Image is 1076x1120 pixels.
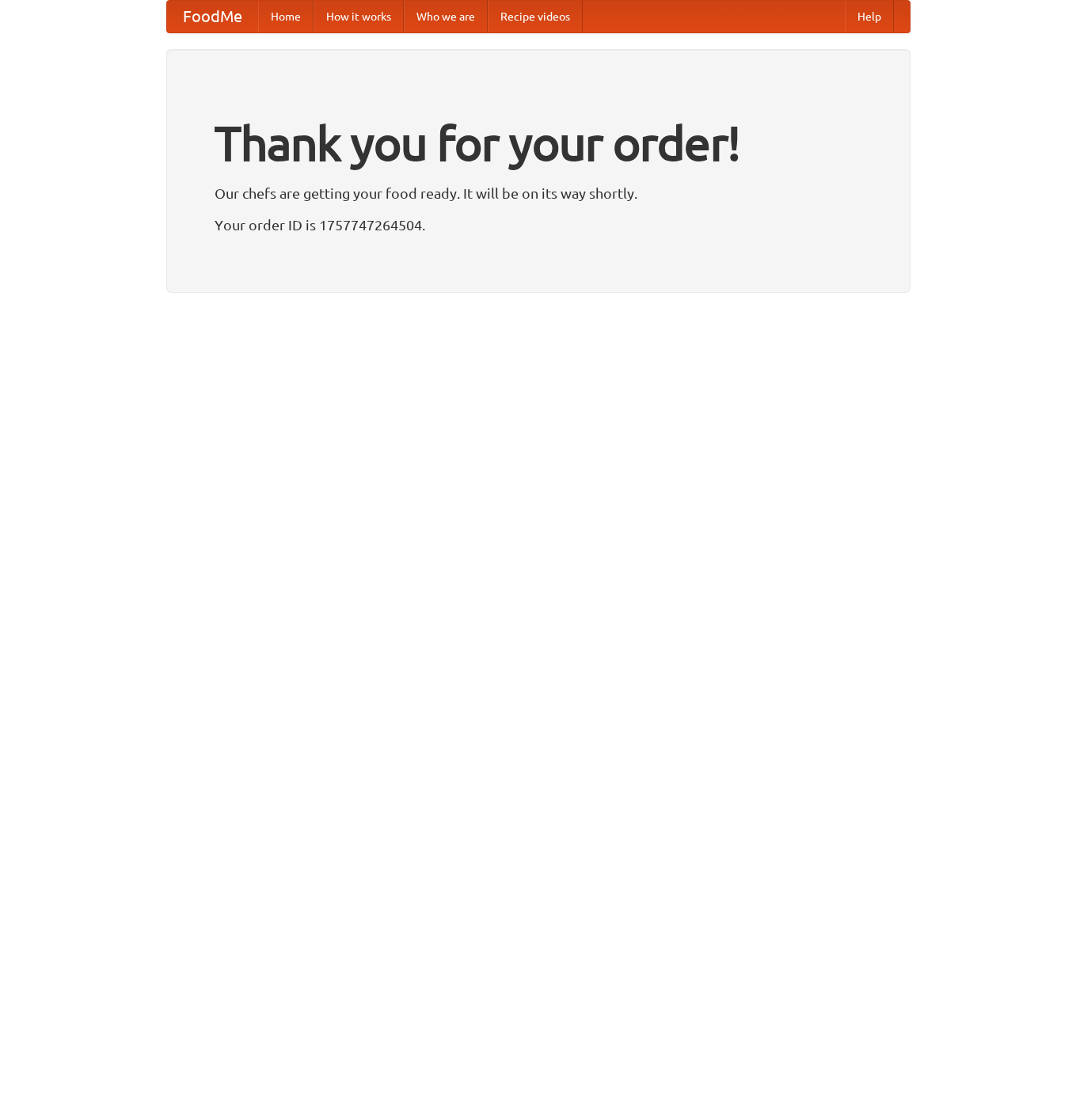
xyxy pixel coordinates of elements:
a: Home [258,1,314,32]
a: Help [845,1,894,32]
p: Your order ID is 1757747264504. [215,213,862,237]
h1: Thank you for your order! [215,105,862,181]
a: Recipe videos [488,1,583,32]
a: Who we are [404,1,488,32]
p: Our chefs are getting your food ready. It will be on its way shortly. [215,181,862,205]
a: FoodMe [167,1,258,32]
a: How it works [314,1,404,32]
